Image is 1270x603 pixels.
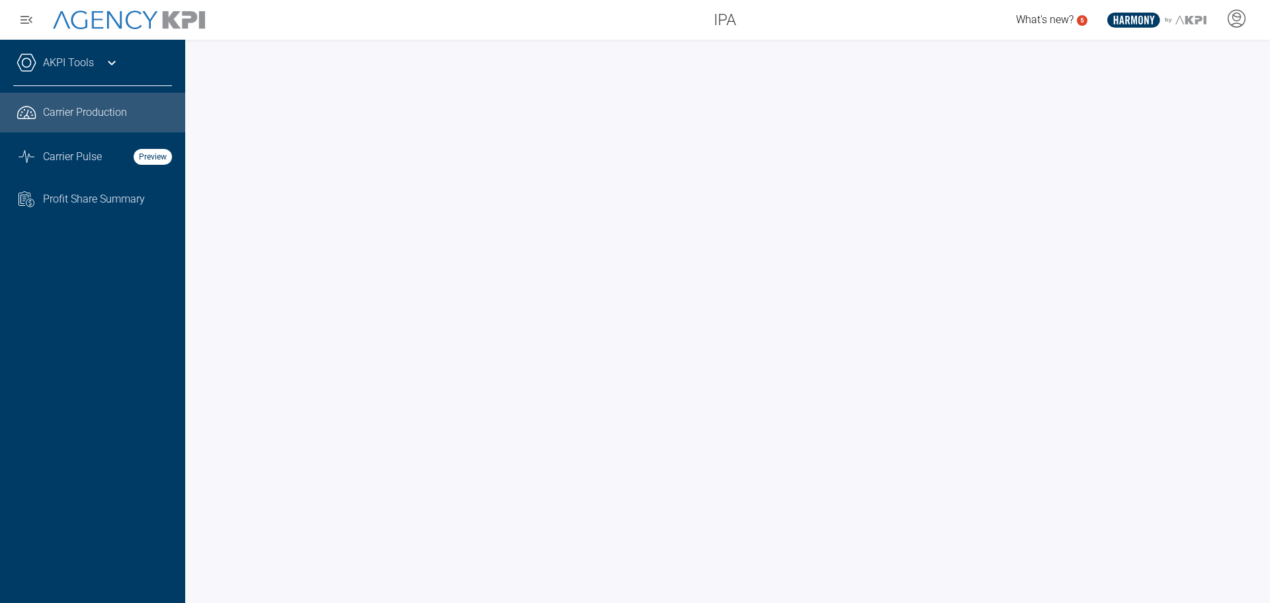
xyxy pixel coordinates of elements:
[134,149,172,165] strong: Preview
[43,191,145,207] span: Profit Share Summary
[1080,17,1084,24] text: 5
[43,55,94,71] a: AKPI Tools
[53,11,205,30] img: AgencyKPI
[43,105,127,120] span: Carrier Production
[43,149,102,165] span: Carrier Pulse
[714,8,736,32] span: IPA
[1077,15,1087,26] a: 5
[1016,13,1074,26] span: What's new?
